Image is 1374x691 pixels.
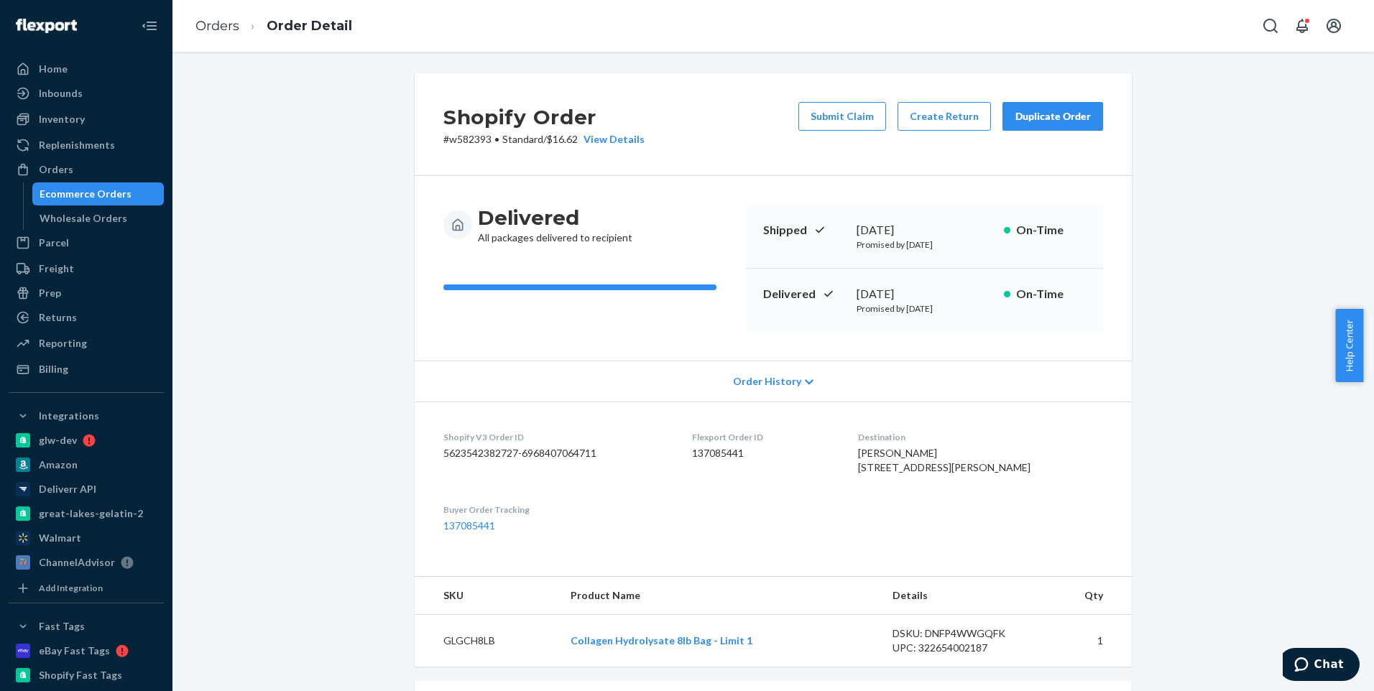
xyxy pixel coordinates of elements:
a: Ecommerce Orders [32,182,165,205]
a: Wholesale Orders [32,207,165,230]
a: Order Detail [267,18,352,34]
dt: Flexport Order ID [692,431,836,443]
div: Inventory [39,112,85,126]
p: On-Time [1016,286,1086,302]
div: Returns [39,310,77,325]
a: Collagen Hydrolysate 8lb Bag - Limit 1 [571,634,752,646]
a: Home [9,57,164,80]
a: Replenishments [9,134,164,157]
div: ChannelAdvisor [39,555,115,570]
button: Help Center [1335,309,1363,382]
p: Promised by [DATE] [857,238,992,251]
a: Walmart [9,527,164,549]
span: Standard [502,133,543,145]
p: # w582393 / $16.62 [443,132,645,147]
a: Returns [9,306,164,329]
span: • [494,133,499,145]
div: eBay Fast Tags [39,644,110,658]
div: Billing [39,362,68,376]
div: great-lakes-gelatin-2 [39,506,143,521]
div: [DATE] [857,286,992,302]
a: Orders [9,158,164,181]
a: Inventory [9,108,164,131]
div: Orders [39,162,73,177]
div: Parcel [39,236,69,250]
a: Billing [9,358,164,381]
a: Add Integration [9,580,164,597]
span: [PERSON_NAME] [STREET_ADDRESS][PERSON_NAME] [858,447,1030,473]
a: glw-dev [9,429,164,452]
div: Walmart [39,531,81,545]
a: Deliverr API [9,478,164,501]
a: eBay Fast Tags [9,639,164,662]
div: Prep [39,286,61,300]
ol: breadcrumbs [184,5,364,47]
div: Reporting [39,336,87,351]
button: Integrations [9,404,164,427]
a: Shopify Fast Tags [9,664,164,687]
button: Duplicate Order [1002,102,1103,131]
h2: Shopify Order [443,102,645,132]
iframe: Opens a widget where you can chat to one of our agents [1283,648,1360,684]
th: Details [881,577,1039,615]
a: Parcel [9,231,164,254]
th: Product Name [559,577,881,615]
div: Replenishments [39,138,115,152]
button: Create Return [898,102,991,131]
div: Inbounds [39,86,83,101]
a: Prep [9,282,164,305]
div: All packages delivered to recipient [478,205,632,245]
dt: Destination [858,431,1103,443]
img: Flexport logo [16,19,77,33]
td: GLGCH8LB [415,615,559,667]
a: Orders [195,18,239,34]
a: ChannelAdvisor [9,551,164,574]
h3: Delivered [478,205,632,231]
div: DSKU: DNFP4WWGQFK [893,626,1028,641]
p: On-Time [1016,222,1086,238]
th: Qty [1039,577,1132,615]
td: 1 [1039,615,1132,667]
a: Inbounds [9,82,164,105]
th: SKU [415,577,559,615]
p: Promised by [DATE] [857,302,992,315]
a: Reporting [9,332,164,355]
div: Duplicate Order [1015,109,1091,124]
button: View Details [578,132,645,147]
div: Integrations [39,409,99,423]
button: Open account menu [1319,11,1348,40]
div: Fast Tags [39,619,85,634]
button: Submit Claim [798,102,886,131]
dd: 137085441 [692,446,836,460]
dd: 5623542382727-6968407064711 [443,446,669,460]
a: Freight [9,257,164,280]
button: Fast Tags [9,615,164,638]
div: UPC: 322654002187 [893,641,1028,655]
div: Home [39,62,68,76]
div: Deliverr API [39,482,96,496]
button: Open Search Box [1256,11,1285,40]
div: Add Integration [39,582,103,594]
div: [DATE] [857,222,992,238]
span: Order History [733,374,801,389]
p: Shipped [763,222,845,238]
p: Delivered [763,286,845,302]
button: Close Navigation [135,11,164,40]
dt: Buyer Order Tracking [443,504,669,516]
dt: Shopify V3 Order ID [443,431,669,443]
a: great-lakes-gelatin-2 [9,502,164,525]
div: glw-dev [39,433,77,447]
div: Shopify Fast Tags [39,668,122,682]
a: Amazon [9,453,164,476]
div: Amazon [39,458,78,472]
button: Open notifications [1288,11,1317,40]
div: Wholesale Orders [40,211,127,226]
div: Ecommerce Orders [40,187,132,201]
div: Freight [39,261,74,276]
a: 137085441 [443,519,495,532]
